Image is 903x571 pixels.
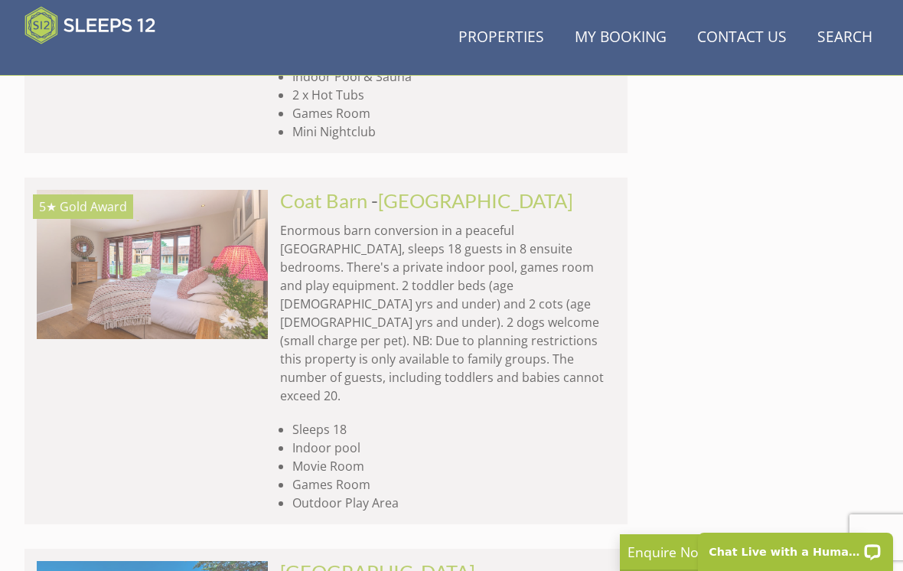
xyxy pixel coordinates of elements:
a: My Booking [569,21,673,55]
span: Coat Barn has a 5 star rating under the Quality in Tourism Scheme [39,198,57,215]
li: 2 x Hot Tubs [292,86,615,104]
li: Outdoor Play Area [292,494,615,512]
a: Properties [452,21,550,55]
iframe: Customer reviews powered by Trustpilot [17,54,178,67]
a: Coat Barn [280,189,367,212]
a: 5★ Gold Award [37,190,268,339]
span: Coat Barn has been awarded a Gold Award by Visit England [60,198,127,215]
li: Sleeps 18 [292,420,615,439]
li: Games Room [292,104,615,122]
p: Enormous barn conversion in a peaceful [GEOGRAPHIC_DATA], sleeps 18 guests in 8 ensuite bedrooms.... [280,221,615,405]
img: coat-barn-somerset-holiday-home-accommodation-sleeps-8.original.jpg [37,190,268,339]
li: Movie Room [292,457,615,475]
li: Games Room [292,475,615,494]
a: [GEOGRAPHIC_DATA] [378,189,573,212]
img: Sleeps 12 [24,6,156,44]
li: Indoor Pool & Sauna [292,67,615,86]
li: Indoor pool [292,439,615,457]
a: Search [811,21,879,55]
p: Enquire Now [628,542,857,562]
iframe: LiveChat chat widget [688,523,903,571]
span: - [371,189,573,212]
a: Contact Us [691,21,793,55]
li: Mini Nightclub [292,122,615,141]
